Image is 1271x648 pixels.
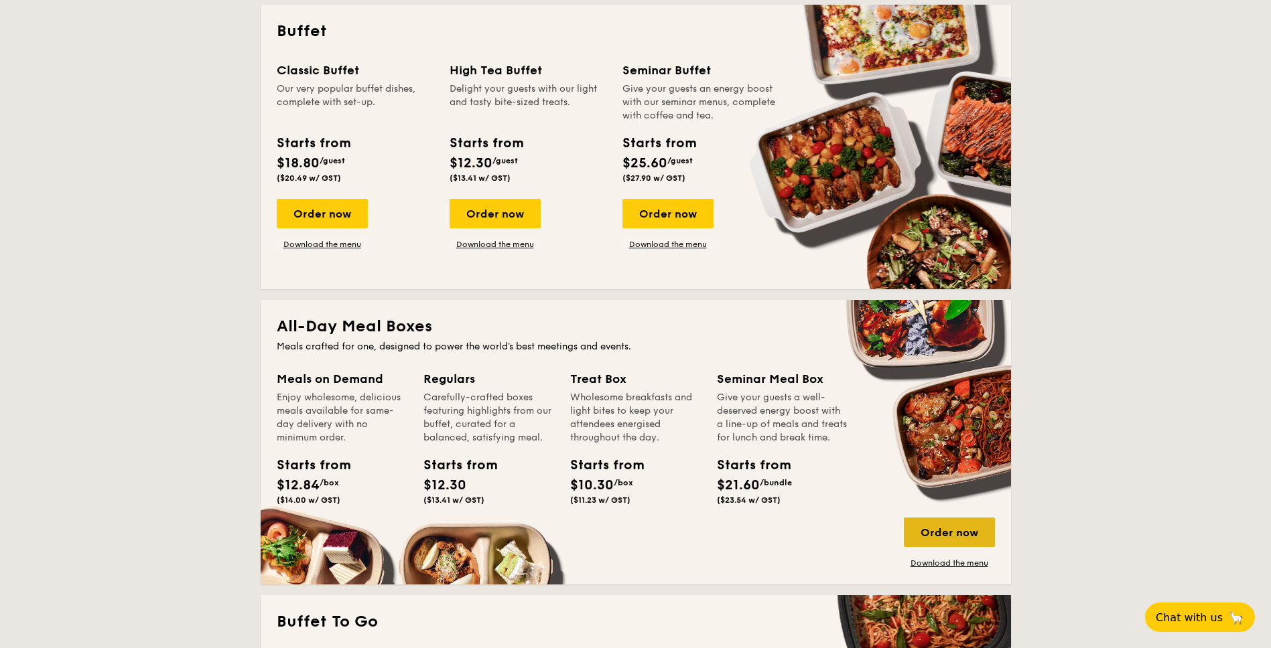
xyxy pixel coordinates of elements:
div: Order now [450,199,541,228]
span: Chat with us [1156,611,1223,624]
div: Classic Buffet [277,61,433,80]
span: /guest [492,156,518,165]
div: Seminar Buffet [622,61,779,80]
span: ($23.54 w/ GST) [717,495,781,505]
div: Starts from [570,455,630,475]
a: Download the menu [622,239,714,250]
span: 🦙 [1228,610,1244,625]
div: High Tea Buffet [450,61,606,80]
div: Starts from [277,455,337,475]
div: Starts from [277,133,350,153]
h2: Buffet [277,21,995,42]
div: Carefully-crafted boxes featuring highlights from our buffet, curated for a balanced, satisfying ... [423,391,554,444]
div: Starts from [622,133,695,153]
h2: All-Day Meal Boxes [277,316,995,337]
button: Chat with us🦙 [1145,602,1255,632]
div: Seminar Meal Box [717,370,848,388]
div: Starts from [423,455,484,475]
span: $25.60 [622,155,667,171]
h2: Buffet To Go [277,611,995,633]
span: /guest [667,156,693,165]
span: /box [320,478,339,487]
span: /bundle [760,478,792,487]
span: ($27.90 w/ GST) [622,173,685,183]
a: Download the menu [450,239,541,250]
div: Our very popular buffet dishes, complete with set-up. [277,82,433,123]
div: Order now [277,199,368,228]
div: Meals on Demand [277,370,407,388]
span: $21.60 [717,477,760,493]
span: ($20.49 w/ GST) [277,173,341,183]
div: Order now [904,517,995,547]
a: Download the menu [904,558,995,568]
span: ($11.23 w/ GST) [570,495,630,505]
div: Give your guests an energy boost with our seminar menus, complete with coffee and tea. [622,82,779,123]
span: $12.30 [423,477,466,493]
div: Treat Box [570,370,701,388]
div: Order now [622,199,714,228]
span: ($14.00 w/ GST) [277,495,340,505]
div: Starts from [717,455,777,475]
div: Enjoy wholesome, delicious meals available for same-day delivery with no minimum order. [277,391,407,444]
div: Wholesome breakfasts and light bites to keep your attendees energised throughout the day. [570,391,701,444]
div: Meals crafted for one, designed to power the world's best meetings and events. [277,340,995,353]
div: Regulars [423,370,554,388]
div: Give your guests a well-deserved energy boost with a line-up of meals and treats for lunch and br... [717,391,848,444]
span: $12.30 [450,155,492,171]
div: Delight your guests with our light and tasty bite-sized treats. [450,82,606,123]
span: $10.30 [570,477,614,493]
span: $12.84 [277,477,320,493]
div: Starts from [450,133,523,153]
span: ($13.41 w/ GST) [450,173,511,183]
span: $18.80 [277,155,320,171]
span: /guest [320,156,345,165]
span: ($13.41 w/ GST) [423,495,484,505]
span: /box [614,478,633,487]
a: Download the menu [277,239,368,250]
